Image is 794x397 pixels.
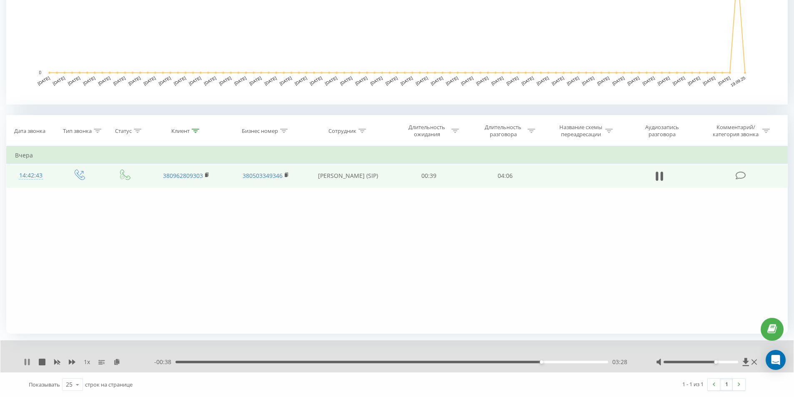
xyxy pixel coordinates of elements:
[328,127,356,135] div: Сотрудник
[243,172,283,180] a: 380503349346
[173,75,187,86] text: [DATE]
[37,75,51,86] text: [DATE]
[714,360,717,364] div: Accessibility label
[171,127,190,135] div: Клиент
[115,127,132,135] div: Статус
[67,75,81,86] text: [DATE]
[385,75,398,86] text: [DATE]
[66,380,73,389] div: 25
[672,75,686,86] text: [DATE]
[7,147,788,164] td: Вчера
[39,70,41,75] text: 0
[188,75,202,86] text: [DATE]
[711,124,760,138] div: Комментарий/категория звонка
[642,75,656,86] text: [DATE]
[460,75,474,86] text: [DATE]
[154,358,175,366] span: - 00:38
[203,75,217,86] text: [DATE]
[143,75,157,86] text: [DATE]
[309,75,323,86] text: [DATE]
[720,379,733,390] a: 1
[430,75,444,86] text: [DATE]
[635,124,689,138] div: Аудиозапись разговора
[400,75,413,86] text: [DATE]
[491,75,504,86] text: [DATE]
[521,75,534,86] text: [DATE]
[551,75,565,86] text: [DATE]
[730,75,746,87] text: 19.09.25
[218,75,232,86] text: [DATE]
[476,75,489,86] text: [DATE]
[339,75,353,86] text: [DATE]
[536,75,550,86] text: [DATE]
[370,75,383,86] text: [DATE]
[467,164,544,188] td: 04:06
[391,164,467,188] td: 00:39
[445,75,459,86] text: [DATE]
[29,381,60,388] span: Показывать
[481,124,526,138] div: Длительность разговора
[717,75,731,86] text: [DATE]
[85,381,133,388] span: строк на странице
[306,164,391,188] td: [PERSON_NAME] (SIP)
[98,75,111,86] text: [DATE]
[82,75,96,86] text: [DATE]
[294,75,308,86] text: [DATE]
[626,75,640,86] text: [DATE]
[415,75,429,86] text: [DATE]
[611,75,625,86] text: [DATE]
[233,75,247,86] text: [DATE]
[687,75,701,86] text: [DATE]
[354,75,368,86] text: [DATE]
[405,124,449,138] div: Длительность ожидания
[657,75,671,86] text: [DATE]
[163,172,203,180] a: 380962809303
[14,127,45,135] div: Дата звонка
[52,75,66,86] text: [DATE]
[612,358,627,366] span: 03:28
[682,380,704,388] div: 1 - 1 из 1
[158,75,172,86] text: [DATE]
[506,75,519,86] text: [DATE]
[264,75,278,86] text: [DATE]
[113,75,126,86] text: [DATE]
[128,75,141,86] text: [DATE]
[766,350,786,370] div: Open Intercom Messenger
[242,127,278,135] div: Бизнес номер
[596,75,610,86] text: [DATE]
[581,75,595,86] text: [DATE]
[84,358,90,366] span: 1 x
[324,75,338,86] text: [DATE]
[248,75,262,86] text: [DATE]
[15,167,47,184] div: 14:42:43
[63,127,92,135] div: Тип звонка
[702,75,716,86] text: [DATE]
[279,75,293,86] text: [DATE]
[559,124,603,138] div: Название схемы переадресации
[540,360,543,364] div: Accessibility label
[566,75,580,86] text: [DATE]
